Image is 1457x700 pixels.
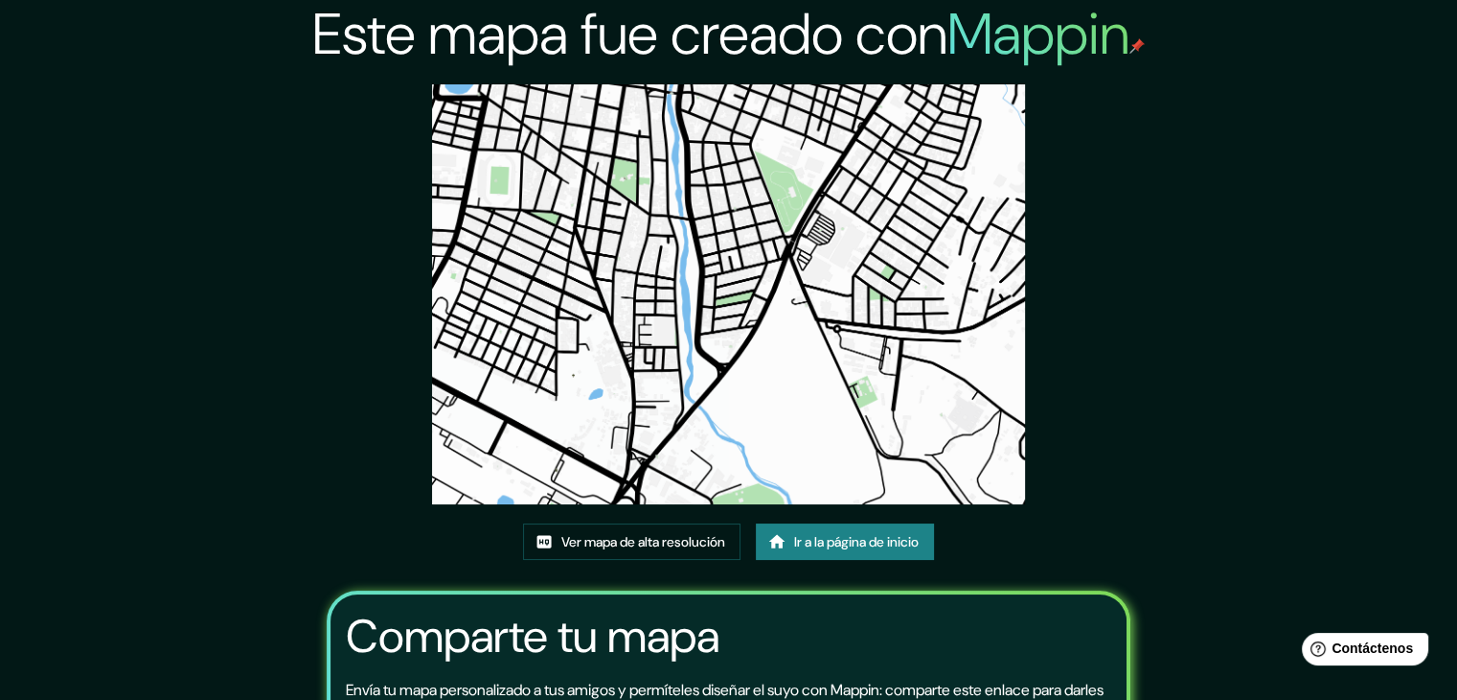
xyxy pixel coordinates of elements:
a: Ver mapa de alta resolución [523,524,740,560]
iframe: Lanzador de widgets de ayuda [1286,625,1436,679]
img: pin de mapeo [1129,38,1145,54]
img: created-map [432,84,1025,504]
font: Ir a la página de inicio [794,533,919,550]
a: Ir a la página de inicio [756,524,934,560]
font: Ver mapa de alta resolución [561,533,725,550]
font: Comparte tu mapa [346,606,719,666]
